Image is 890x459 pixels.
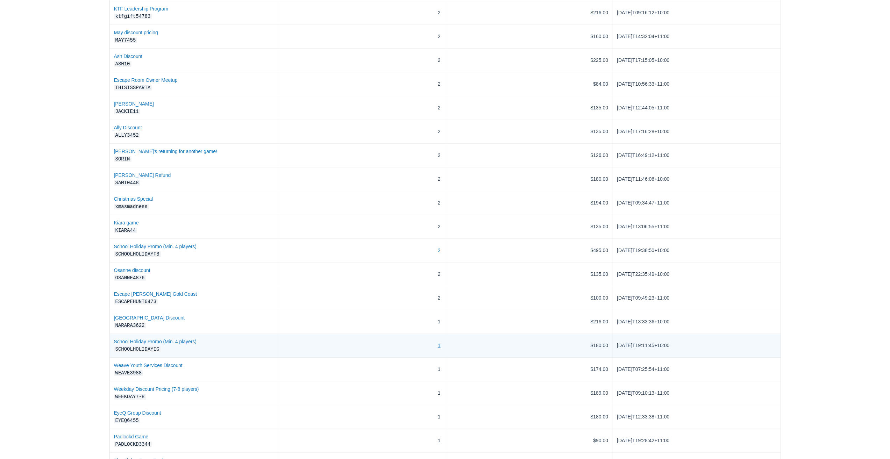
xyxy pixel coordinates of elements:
a: [PERSON_NAME]'s returning for another game! [114,148,273,155]
div: $194.00 [449,195,608,210]
div: $174.00 [449,362,608,377]
div: $216.00 [449,314,608,329]
div: $495.00 [449,243,608,258]
a: 2 [438,33,441,40]
div: [DATE]T19:38:50+10:00 [617,243,776,258]
a: 2 [438,199,441,207]
a: 1 [438,318,441,325]
div: [DATE]T17:15:05+10:00 [617,53,776,68]
a: 2 [438,128,441,135]
div: [DATE]T14:32:04+11:00 [617,29,776,44]
a: [PERSON_NAME] Refund [114,172,273,179]
a: 1 [438,342,441,349]
div: $135.00 [449,267,608,282]
code: KIARA44 [114,228,137,233]
div: [DATE]T11:46:06+10:00 [617,172,776,187]
code: THISISSPARTA [114,85,152,91]
div: [DATE]T19:11:45+10:00 [617,338,776,353]
a: 2 [438,175,441,183]
code: MAY7455 [114,37,137,43]
div: [DATE]T16:49:12+11:00 [617,148,776,163]
div: [DATE]T12:44:05+11:00 [617,100,776,115]
code: NARARA3622 [114,323,146,328]
a: Escape Room Owner Meetup [114,77,273,84]
a: Ally Discount [114,124,273,131]
div: [DATE]T22:35:49+10:00 [617,267,776,282]
a: Christmas Special [114,195,273,203]
div: [DATE]T09:10:13+11:00 [617,386,776,401]
code: JACKIE11 [114,109,140,114]
div: $84.00 [449,77,608,92]
div: [DATE]T10:56:33+11:00 [617,77,776,92]
a: Weave Youth Services Discount [114,362,273,369]
a: 2 [438,57,441,64]
a: 1 [438,413,441,421]
code: SAMI0448 [114,180,140,186]
div: $180.00 [449,172,608,187]
div: [DATE]T09:34:47+11:00 [617,195,776,210]
div: $135.00 [449,100,608,115]
a: School Holiday Promo (Min. 4 players) [114,243,273,250]
a: 1 [438,389,441,397]
a: 2 [438,9,441,16]
div: [DATE]T13:06:55+11:00 [617,219,776,234]
a: 2 [438,80,441,88]
div: $216.00 [449,5,608,20]
div: $180.00 [449,409,608,424]
a: May discount pricing [114,29,273,36]
div: [DATE]T07:25:54+11:00 [617,362,776,377]
div: $135.00 [449,219,608,234]
code: xmasmadness [114,204,149,209]
div: $126.00 [449,148,608,163]
div: [DATE]T09:49:23+11:00 [617,291,776,306]
code: ASH10 [114,61,131,67]
div: [DATE]T12:33:38+11:00 [617,409,776,424]
a: 1 [438,437,441,444]
div: $180.00 [449,338,608,353]
div: $135.00 [449,124,608,139]
a: [GEOGRAPHIC_DATA] Discount [114,314,273,322]
code: ktfgift54783 [114,14,152,19]
a: Weekday Discount Pricing (7-8 players) [114,386,273,393]
a: [PERSON_NAME] [114,100,273,108]
a: 2 [438,223,441,230]
div: $100.00 [449,291,608,306]
code: PADLOCKD3344 [114,442,152,447]
code: WEAVE3988 [114,370,143,376]
a: School Holiday Promo (Min. 4 players) [114,338,273,345]
a: EyeQ Group Discount [114,409,273,417]
a: Padlockd Game [114,433,273,440]
code: SORIN [114,156,131,162]
div: $90.00 [449,433,608,448]
code: EYEQ6455 [114,418,140,423]
a: Osanne discount [114,267,273,274]
div: $160.00 [449,29,608,44]
a: KTF Leadership Program [114,5,273,13]
div: [DATE]T19:28:42+11:00 [617,433,776,448]
a: 2 [438,152,441,159]
code: SCHOOLHOLIDAYIG [114,346,161,352]
code: ESCAPEHUNT6473 [114,299,158,304]
a: Kiara game [114,219,273,227]
a: 2 [438,271,441,278]
div: [DATE]T13:33:36+10:00 [617,314,776,329]
a: 2 [438,247,441,254]
code: WEEKDAY7-8 [114,394,146,400]
div: $225.00 [449,53,608,68]
code: SCHOOLHOLIDAYFB [114,251,161,257]
div: [DATE]T17:16:28+10:00 [617,124,776,139]
code: ALLY3452 [114,132,140,138]
div: $189.00 [449,386,608,401]
a: 1 [438,366,441,373]
div: [DATE]T09:16:12+10:00 [617,5,776,20]
a: 2 [438,294,441,302]
a: Ash Discount [114,53,273,60]
a: Escape [PERSON_NAME] Gold Coast [114,291,273,298]
code: OSANNE4876 [114,275,146,281]
a: 2 [438,104,441,112]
